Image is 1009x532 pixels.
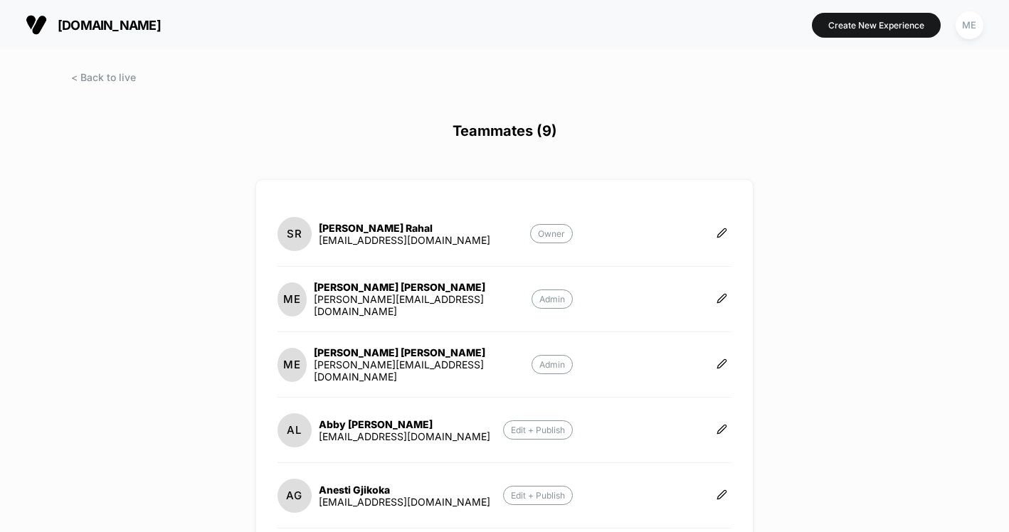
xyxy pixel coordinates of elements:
[314,358,532,383] div: [PERSON_NAME][EMAIL_ADDRESS][DOMAIN_NAME]
[503,486,573,505] p: Edit + Publish
[314,293,532,317] div: [PERSON_NAME][EMAIL_ADDRESS][DOMAIN_NAME]
[532,289,573,309] p: Admin
[956,11,983,39] div: ME
[26,14,47,36] img: Visually logo
[319,430,490,442] div: [EMAIL_ADDRESS][DOMAIN_NAME]
[319,222,490,234] div: [PERSON_NAME] Rahal
[314,346,532,358] div: [PERSON_NAME] [PERSON_NAME]
[21,14,165,36] button: [DOMAIN_NAME]
[319,234,490,246] div: [EMAIL_ADDRESS][DOMAIN_NAME]
[319,484,490,496] div: Anesti Gjikoka
[314,281,532,293] div: [PERSON_NAME] [PERSON_NAME]
[58,18,161,33] span: [DOMAIN_NAME]
[283,358,301,371] p: ME
[530,224,573,243] p: Owner
[319,496,490,508] div: [EMAIL_ADDRESS][DOMAIN_NAME]
[951,11,988,40] button: ME
[286,489,302,502] p: AG
[283,292,301,306] p: ME
[532,355,573,374] p: Admin
[319,418,490,430] div: Abby [PERSON_NAME]
[287,227,302,240] p: SR
[812,13,941,38] button: Create New Experience
[287,423,302,437] p: AL
[503,420,573,440] p: Edit + Publish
